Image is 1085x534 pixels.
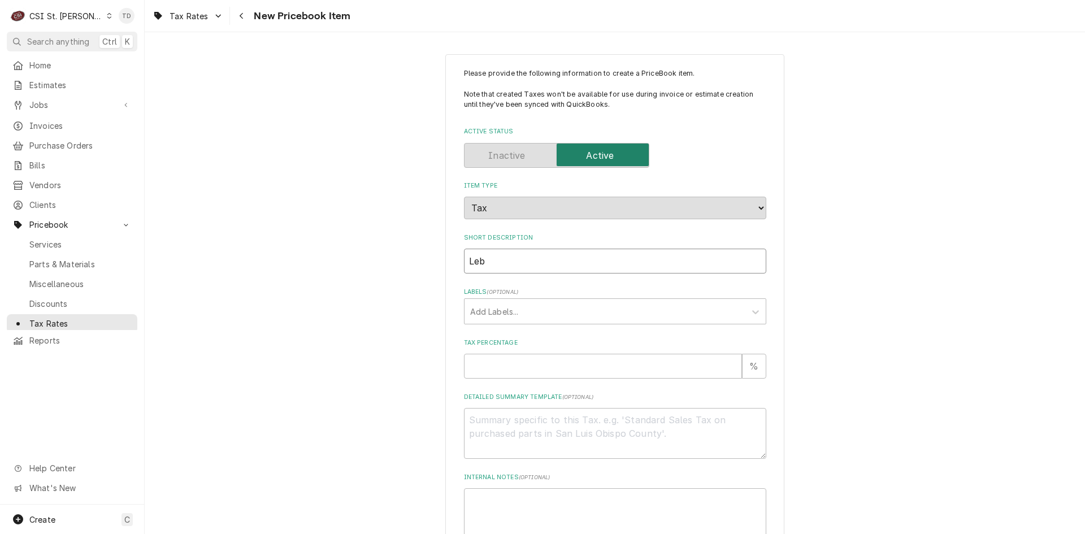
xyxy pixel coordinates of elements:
[29,10,103,22] div: CSI St. [PERSON_NAME]
[464,338,766,379] div: Tax Percentage
[29,318,132,329] span: Tax Rates
[464,68,766,110] p: Please provide the following information to create a PriceBook item. Note that created Taxes won'...
[519,474,550,480] span: ( optional )
[7,459,137,477] a: Go to Help Center
[464,393,766,459] div: Detailed Summary Template
[7,176,137,194] a: Vendors
[29,120,132,132] span: Invoices
[29,278,132,290] span: Miscellaneous
[29,298,132,310] span: Discounts
[10,8,26,24] div: CSI St. Louis's Avatar
[7,116,137,135] a: Invoices
[29,99,115,111] span: Jobs
[464,181,766,219] div: Item Type
[464,127,766,136] label: Active Status
[29,179,132,191] span: Vendors
[124,514,130,526] span: C
[464,249,766,273] input: Name used to describe this Tax
[29,462,131,474] span: Help Center
[29,219,115,231] span: Pricebook
[464,127,766,167] div: Active Status
[7,32,137,51] button: Search anythingCtrlK
[10,8,26,24] div: C
[7,331,137,350] a: Reports
[29,140,132,151] span: Purchase Orders
[29,335,132,346] span: Reports
[102,36,117,47] span: Ctrl
[7,196,137,214] a: Clients
[7,314,137,333] a: Tax Rates
[250,8,350,24] span: New Pricebook Item
[7,136,137,155] a: Purchase Orders
[29,79,132,91] span: Estimates
[464,473,766,482] label: Internal Notes
[7,255,137,273] a: Parts & Materials
[464,181,766,190] label: Item Type
[125,36,130,47] span: K
[29,482,131,494] span: What's New
[29,159,132,171] span: Bills
[7,235,137,254] a: Services
[464,288,766,324] div: Labels
[464,288,766,297] label: Labels
[7,479,137,497] a: Go to What's New
[119,8,134,24] div: TD
[29,59,132,71] span: Home
[170,10,208,22] span: Tax Rates
[464,338,766,348] label: Tax Percentage
[464,143,766,168] div: Active
[29,515,55,524] span: Create
[7,294,137,313] a: Discounts
[7,56,137,75] a: Home
[464,393,766,402] label: Detailed Summary Template
[464,233,766,273] div: Short Description
[562,394,594,400] span: ( optional )
[232,7,250,25] button: Navigate back
[7,215,137,234] a: Go to Pricebook
[7,156,137,175] a: Bills
[29,199,132,211] span: Clients
[7,275,137,293] a: Miscellaneous
[7,76,137,94] a: Estimates
[742,354,766,379] div: %
[464,233,766,242] label: Short Description
[7,95,137,114] a: Go to Jobs
[119,8,134,24] div: Tim Devereux's Avatar
[27,36,89,47] span: Search anything
[487,289,518,295] span: ( optional )
[29,258,132,270] span: Parts & Materials
[29,238,132,250] span: Services
[148,7,227,25] a: Go to Tax Rates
